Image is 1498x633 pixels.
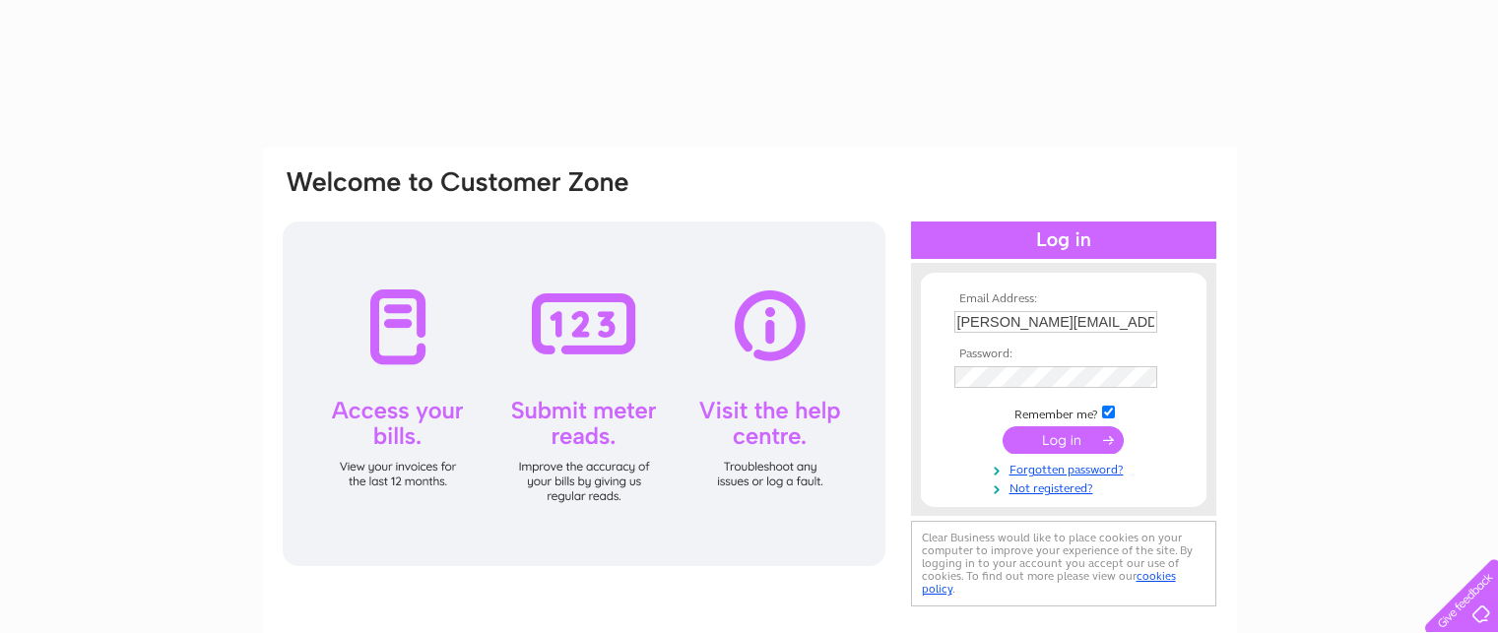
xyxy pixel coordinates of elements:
[954,477,1178,496] a: Not registered?
[949,403,1178,422] td: Remember me?
[911,521,1216,606] div: Clear Business would like to place cookies on your computer to improve your experience of the sit...
[949,348,1178,361] th: Password:
[949,292,1178,306] th: Email Address:
[922,569,1176,596] a: cookies policy
[1003,426,1124,454] input: Submit
[954,459,1178,477] a: Forgotten password?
